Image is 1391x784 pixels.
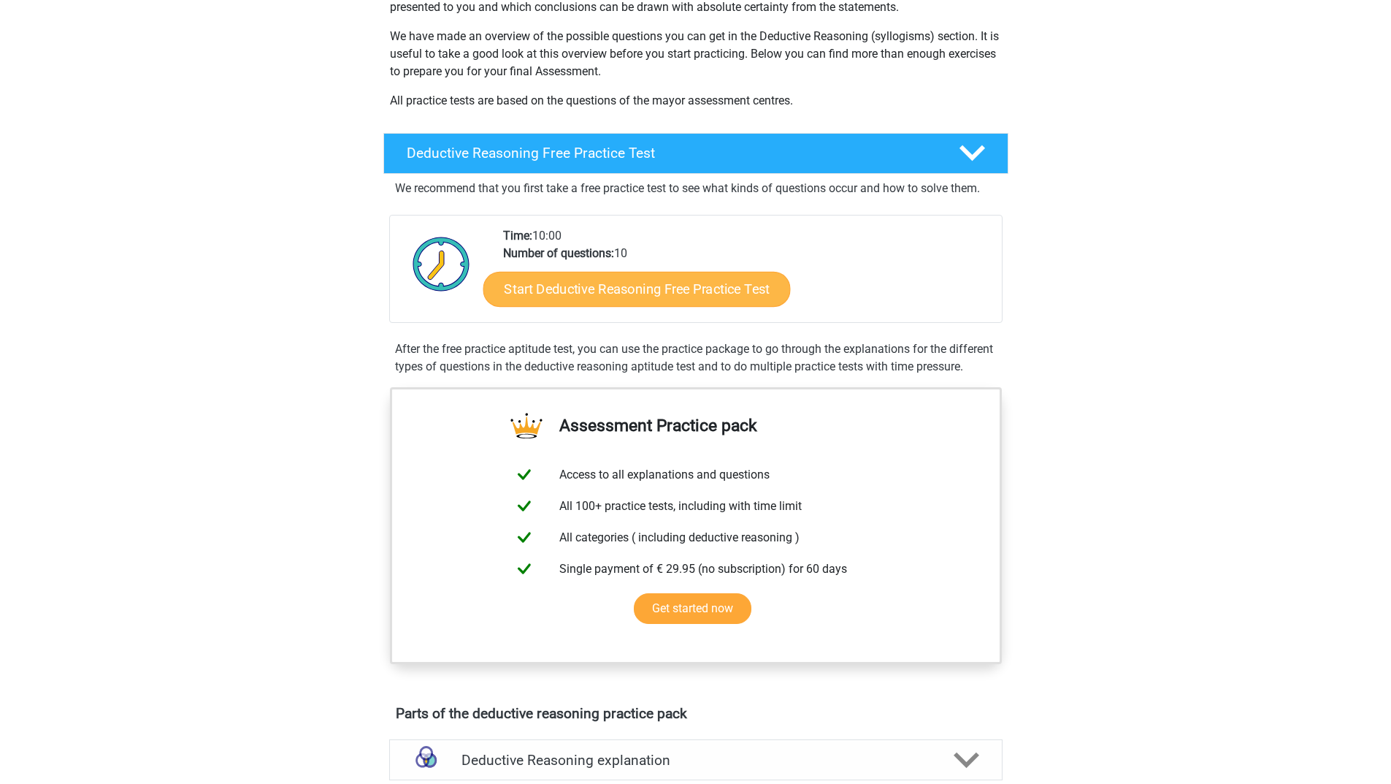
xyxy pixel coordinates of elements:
[390,28,1002,80] p: We have made an overview of the possible questions you can get in the Deductive Reasoning (syllog...
[483,271,790,306] a: Start Deductive Reasoning Free Practice Test
[383,739,1008,780] a: explanations Deductive Reasoning explanation
[396,705,996,722] h4: Parts of the deductive reasoning practice pack
[395,180,997,197] p: We recommend that you first take a free practice test to see what kinds of questions occur and ho...
[492,227,1001,322] div: 10:00 10
[503,246,614,260] b: Number of questions:
[503,229,532,243] b: Time:
[378,133,1014,174] a: Deductive Reasoning Free Practice Test
[461,752,930,769] h4: Deductive Reasoning explanation
[390,92,1002,110] p: All practice tests are based on the questions of the mayor assessment centres.
[407,145,935,161] h4: Deductive Reasoning Free Practice Test
[389,340,1003,376] div: After the free practice aptitude test, you can use the practice package to go through the explana...
[407,742,445,779] img: deductive reasoning explanations
[634,593,751,624] a: Get started now
[405,227,478,300] img: Clock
